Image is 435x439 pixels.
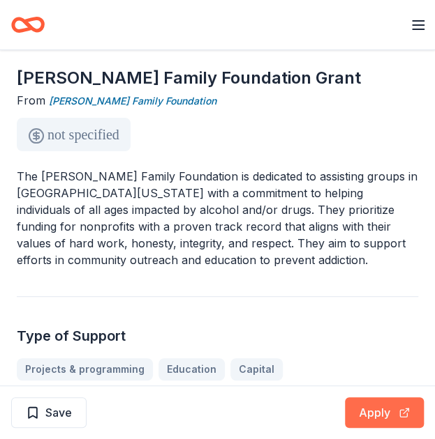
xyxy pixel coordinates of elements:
a: Home [11,8,45,41]
h2: Type of Support [17,325,418,347]
div: not specified [17,118,131,151]
button: Save [11,397,87,428]
p: The [PERSON_NAME] Family Foundation is dedicated to assisting groups in [GEOGRAPHIC_DATA][US_STAT... [17,168,418,268]
a: Capital [230,358,283,380]
div: From [17,92,418,109]
a: [PERSON_NAME] Family Foundation [49,93,216,109]
a: Education [158,358,225,380]
button: Apply [345,397,424,428]
a: Projects & programming [17,358,153,380]
h1: [PERSON_NAME] Family Foundation Grant [17,67,418,89]
span: Save [45,403,72,422]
